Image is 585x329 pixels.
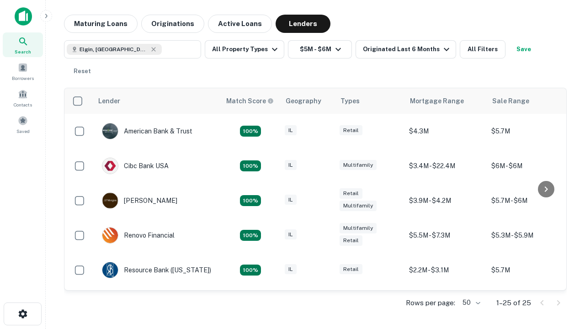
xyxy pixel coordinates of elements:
div: [PERSON_NAME] [102,192,177,209]
div: Geography [286,96,321,106]
button: Reset [68,62,97,80]
div: Retail [340,264,362,275]
td: $6M - $6M [487,149,569,183]
div: Capitalize uses an advanced AI algorithm to match your search with the best lender. The match sco... [226,96,274,106]
div: Retail [340,235,362,246]
div: Matching Properties: 4, hasApolloMatch: undefined [240,195,261,206]
div: Cibc Bank USA [102,158,169,174]
div: IL [285,125,297,136]
img: picture [102,228,118,243]
img: picture [102,158,118,174]
div: Originated Last 6 Months [363,44,452,55]
td: $3.4M - $22.4M [404,149,487,183]
iframe: Chat Widget [539,227,585,271]
div: American Bank & Trust [102,123,192,139]
button: All Property Types [205,40,284,58]
img: picture [102,193,118,208]
td: $5.6M [487,287,569,322]
td: $5.5M - $7.3M [404,218,487,253]
div: IL [285,195,297,205]
div: Lender [98,96,120,106]
div: Mortgage Range [410,96,464,106]
div: Matching Properties: 4, hasApolloMatch: undefined [240,160,261,171]
div: Types [340,96,360,106]
div: Multifamily [340,201,377,211]
div: Matching Properties: 4, hasApolloMatch: undefined [240,265,261,276]
div: Retail [340,188,362,199]
button: $5M - $6M [288,40,352,58]
h6: Match Score [226,96,272,106]
button: All Filters [460,40,505,58]
div: 50 [459,296,482,309]
a: Contacts [3,85,43,110]
div: Sale Range [492,96,529,106]
span: Elgin, [GEOGRAPHIC_DATA], [GEOGRAPHIC_DATA] [80,45,148,53]
th: Types [335,88,404,114]
span: Saved [16,127,30,135]
th: Lender [93,88,221,114]
div: Renovo Financial [102,227,175,244]
a: Borrowers [3,59,43,84]
th: Geography [280,88,335,114]
td: $5.7M - $6M [487,183,569,218]
div: Resource Bank ([US_STATE]) [102,262,211,278]
img: picture [102,123,118,139]
button: Originations [141,15,204,33]
div: IL [285,264,297,275]
a: Search [3,32,43,57]
div: Matching Properties: 7, hasApolloMatch: undefined [240,126,261,137]
img: picture [102,262,118,278]
td: $4M [404,287,487,322]
span: Borrowers [12,74,34,82]
button: Active Loans [208,15,272,33]
th: Capitalize uses an advanced AI algorithm to match your search with the best lender. The match sco... [221,88,280,114]
div: IL [285,229,297,240]
td: $5.7M [487,114,569,149]
span: Search [15,48,31,55]
img: capitalize-icon.png [15,7,32,26]
div: Multifamily [340,160,377,170]
td: $2.2M - $3.1M [404,253,487,287]
button: Save your search to get updates of matches that match your search criteria. [509,40,538,58]
th: Sale Range [487,88,569,114]
div: Retail [340,125,362,136]
th: Mortgage Range [404,88,487,114]
div: Matching Properties: 4, hasApolloMatch: undefined [240,230,261,241]
a: Saved [3,112,43,137]
td: $5.7M [487,253,569,287]
div: Multifamily [340,223,377,233]
p: Rows per page: [406,297,455,308]
p: 1–25 of 25 [496,297,531,308]
td: $5.3M - $5.9M [487,218,569,253]
button: Maturing Loans [64,15,138,33]
span: Contacts [14,101,32,108]
td: $4.3M [404,114,487,149]
button: Lenders [276,15,330,33]
td: $3.9M - $4.2M [404,183,487,218]
div: IL [285,160,297,170]
button: Originated Last 6 Months [356,40,456,58]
